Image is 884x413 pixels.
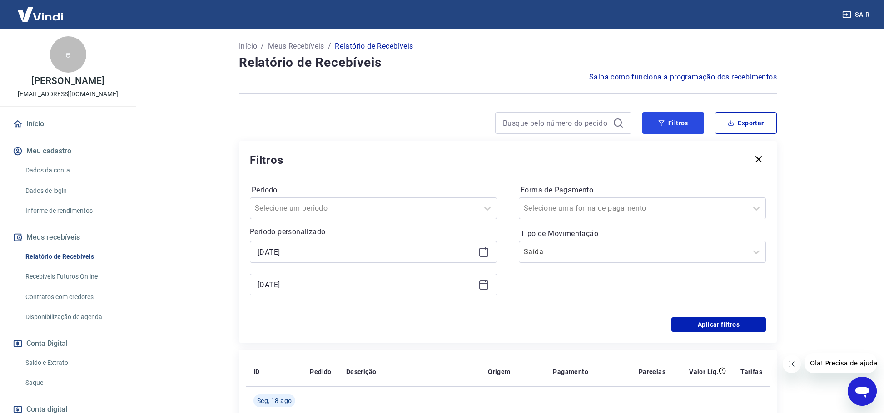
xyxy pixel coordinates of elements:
[715,112,777,134] button: Exportar
[22,202,125,220] a: Informe de rendimentos
[258,245,475,259] input: Data inicial
[22,267,125,286] a: Recebíveis Futuros Online
[840,6,873,23] button: Sair
[22,354,125,372] a: Saldo e Extrato
[783,355,801,373] iframe: Fechar mensagem
[740,367,762,376] p: Tarifas
[553,367,588,376] p: Pagamento
[257,396,292,405] span: Seg, 18 ago
[261,41,264,52] p: /
[22,247,125,266] a: Relatório de Recebíveis
[22,161,125,180] a: Dados da conta
[503,116,609,130] input: Busque pelo número do pedido
[250,153,283,167] h5: Filtros
[31,76,104,86] p: [PERSON_NAME]
[253,367,260,376] p: ID
[239,54,777,72] h4: Relatório de Recebíveis
[589,72,777,83] a: Saiba como funciona a programação dos recebimentos
[239,41,257,52] a: Início
[22,182,125,200] a: Dados de login
[346,367,377,376] p: Descrição
[252,185,495,196] label: Período
[22,308,125,326] a: Disponibilização de agenda
[328,41,331,52] p: /
[18,89,118,99] p: [EMAIL_ADDRESS][DOMAIN_NAME]
[11,141,125,161] button: Meu cadastro
[11,227,125,247] button: Meus recebíveis
[22,374,125,392] a: Saque
[671,317,766,332] button: Aplicar filtros
[521,185,764,196] label: Forma de Pagamento
[258,278,475,291] input: Data final
[22,288,125,306] a: Contratos com credores
[335,41,413,52] p: Relatório de Recebíveis
[11,0,70,28] img: Vindi
[268,41,324,52] a: Meus Recebíveis
[50,36,86,73] div: e
[848,377,877,406] iframe: Botão para abrir a janela de mensagens
[250,226,497,237] p: Período personalizado
[11,114,125,134] a: Início
[310,367,331,376] p: Pedido
[639,367,665,376] p: Parcelas
[689,367,719,376] p: Valor Líq.
[521,228,764,239] label: Tipo de Movimentação
[11,334,125,354] button: Conta Digital
[488,367,510,376] p: Origem
[5,6,76,14] span: Olá! Precisa de ajuda?
[805,353,877,373] iframe: Mensagem da empresa
[642,112,704,134] button: Filtros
